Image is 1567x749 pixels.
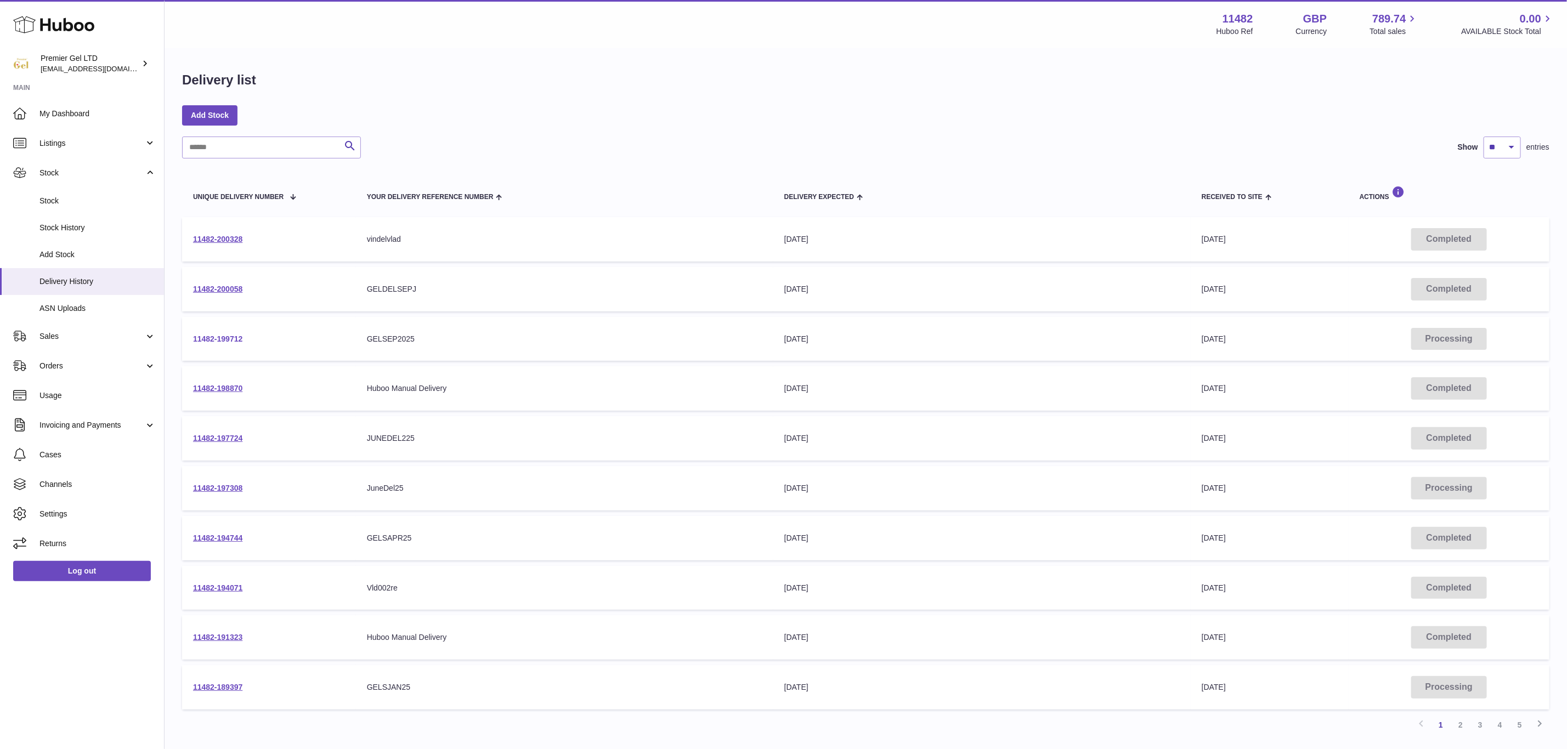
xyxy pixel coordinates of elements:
span: Settings [39,509,156,519]
div: [DATE] [784,533,1180,543]
div: Huboo Ref [1217,26,1253,37]
span: [DATE] [1202,484,1226,492]
div: [DATE] [784,483,1180,493]
div: [DATE] [784,334,1180,344]
span: [DATE] [1202,384,1226,393]
span: Received to Site [1202,194,1263,201]
a: 789.74 Total sales [1370,12,1418,37]
span: ASN Uploads [39,303,156,314]
span: [DATE] [1202,583,1226,592]
a: 11482-191323 [193,633,242,642]
span: Cases [39,450,156,460]
a: 0.00 AVAILABLE Stock Total [1461,12,1554,37]
a: 11482-198870 [193,384,242,393]
span: Stock [39,196,156,206]
div: Huboo Manual Delivery [367,383,762,394]
strong: 11482 [1223,12,1253,26]
a: Log out [13,561,151,581]
span: [EMAIL_ADDRESS][DOMAIN_NAME] [41,64,161,73]
span: [DATE] [1202,235,1226,243]
span: Returns [39,538,156,549]
div: Premier Gel LTD [41,53,139,74]
div: [DATE] [784,383,1180,394]
div: [DATE] [784,583,1180,593]
span: Listings [39,138,144,149]
div: [DATE] [784,284,1180,294]
span: Invoicing and Payments [39,420,144,430]
a: 5 [1510,715,1530,735]
a: 11482-200058 [193,285,242,293]
div: Huboo Manual Delivery [367,632,762,643]
span: 789.74 [1372,12,1406,26]
label: Show [1458,142,1478,152]
span: Add Stock [39,249,156,260]
span: Your Delivery Reference Number [367,194,494,201]
a: 11482-194071 [193,583,242,592]
div: GELSJAN25 [367,682,762,693]
span: Channels [39,479,156,490]
div: Vld002re [367,583,762,593]
a: 11482-197724 [193,434,242,442]
div: Actions [1360,186,1538,201]
span: Delivery History [39,276,156,287]
span: Orders [39,361,144,371]
a: 1 [1431,715,1451,735]
a: Add Stock [182,105,237,125]
span: entries [1526,142,1549,152]
a: 11482-200328 [193,235,242,243]
a: 3 [1470,715,1490,735]
span: Sales [39,331,144,342]
span: My Dashboard [39,109,156,119]
div: GELDELSEPJ [367,284,762,294]
span: [DATE] [1202,334,1226,343]
span: [DATE] [1202,285,1226,293]
span: Unique Delivery Number [193,194,284,201]
span: Total sales [1370,26,1418,37]
div: [DATE] [784,433,1180,444]
div: JUNEDEL225 [367,433,762,444]
a: 2 [1451,715,1470,735]
span: [DATE] [1202,683,1226,691]
span: AVAILABLE Stock Total [1461,26,1554,37]
a: 11482-189397 [193,683,242,691]
span: [DATE] [1202,534,1226,542]
div: JuneDel25 [367,483,762,493]
a: 11482-197308 [193,484,242,492]
span: Usage [39,390,156,401]
div: Currency [1296,26,1327,37]
h1: Delivery list [182,71,256,89]
div: GELSEP2025 [367,334,762,344]
span: Delivery Expected [784,194,854,201]
div: [DATE] [784,682,1180,693]
div: [DATE] [784,234,1180,245]
div: GELSAPR25 [367,533,762,543]
span: [DATE] [1202,633,1226,642]
span: Stock [39,168,144,178]
a: 11482-194744 [193,534,242,542]
div: vindelvlad [367,234,762,245]
strong: GBP [1303,12,1327,26]
div: [DATE] [784,632,1180,643]
span: 0.00 [1520,12,1541,26]
img: internalAdmin-11482@internal.huboo.com [13,55,30,72]
span: [DATE] [1202,434,1226,442]
a: 11482-199712 [193,334,242,343]
a: 4 [1490,715,1510,735]
span: Stock History [39,223,156,233]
